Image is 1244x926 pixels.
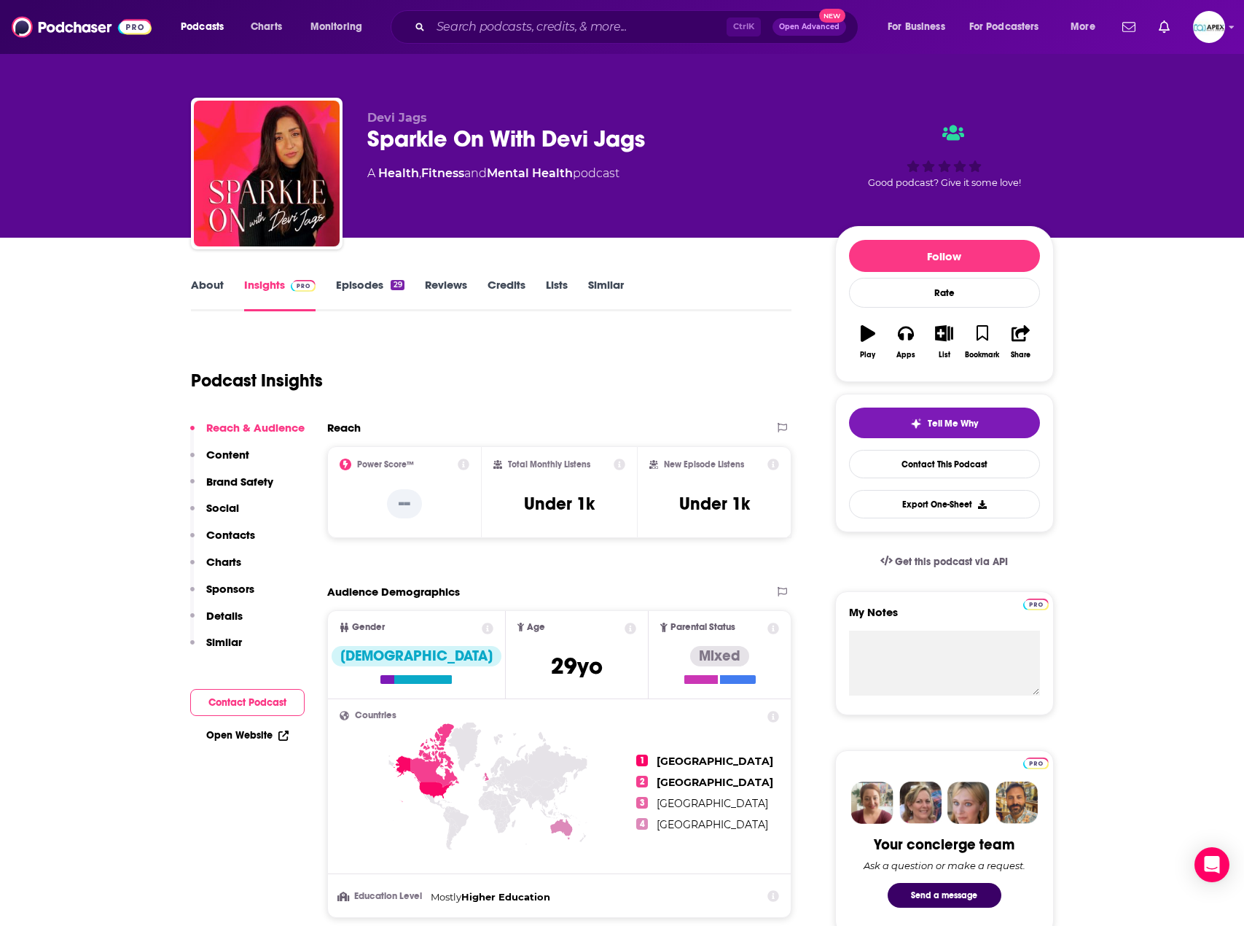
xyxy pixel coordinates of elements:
img: Podchaser - Follow, Share and Rate Podcasts [12,13,152,41]
div: Share [1011,351,1030,359]
div: Play [860,351,875,359]
img: Podchaser Pro [1023,599,1049,610]
span: Charts [251,17,282,37]
button: tell me why sparkleTell Me Why [849,408,1040,438]
a: Reviews [425,278,467,311]
div: Your concierge team [874,836,1014,854]
span: Monitoring [310,17,362,37]
button: Brand Safety [190,475,273,502]
button: Content [190,448,249,475]
button: open menu [171,15,243,39]
button: Similar [190,635,242,662]
h2: Reach [327,421,361,435]
button: Apps [887,316,925,368]
button: Social [190,501,239,528]
span: Devi Jags [367,111,427,125]
span: 29 yo [551,652,603,680]
a: Get this podcast via API [869,544,1020,580]
a: Fitness [421,166,464,180]
button: open menu [877,15,963,39]
button: open menu [960,15,1060,39]
p: Similar [206,635,242,649]
span: Good podcast? Give it some love! [868,177,1021,188]
img: Jon Profile [995,782,1038,824]
h2: Total Monthly Listens [508,459,590,470]
span: 3 [636,797,648,809]
img: Podchaser Pro [1023,758,1049,769]
a: Contact This Podcast [849,450,1040,478]
p: Charts [206,555,241,569]
span: [GEOGRAPHIC_DATA] [657,797,768,810]
div: Ask a question or make a request. [864,860,1025,871]
div: [DEMOGRAPHIC_DATA] [332,646,501,666]
a: Mental Health [487,166,573,180]
label: My Notes [849,605,1040,631]
span: 1 [636,755,648,766]
h2: Power Score™ [357,459,414,470]
div: 29 [391,280,404,290]
a: Pro website [1023,755,1049,769]
span: Age [527,623,545,632]
span: [GEOGRAPHIC_DATA] [657,755,773,768]
span: Higher Education [461,891,550,903]
a: Similar [588,278,624,311]
span: Tell Me Why [928,418,978,429]
a: Credits [488,278,525,311]
span: , [419,166,421,180]
div: Apps [896,351,915,359]
div: Good podcast? Give it some love! [835,111,1054,201]
span: Gender [352,623,385,632]
a: About [191,278,224,311]
p: Brand Safety [206,475,273,489]
div: Rate [849,278,1040,308]
img: Sydney Profile [851,782,893,824]
img: User Profile [1193,11,1225,43]
span: For Business [888,17,945,37]
button: Reach & Audience [190,421,305,448]
p: Sponsors [206,582,254,596]
img: Podchaser Pro [291,280,316,292]
span: and [464,166,487,180]
button: Follow [849,240,1040,272]
p: Social [206,501,239,515]
div: A podcast [367,165,619,182]
button: Contacts [190,528,255,555]
a: Show notifications dropdown [1116,15,1141,39]
img: Sparkle On With Devi Jags [194,101,340,246]
a: Charts [241,15,291,39]
div: Bookmark [965,351,999,359]
a: Open Website [206,729,289,742]
a: Lists [546,278,568,311]
h3: Under 1k [524,493,595,515]
span: Podcasts [181,17,224,37]
h2: Audience Demographics [327,585,460,599]
img: Jules Profile [947,782,990,824]
span: [GEOGRAPHIC_DATA] [657,818,768,831]
button: open menu [1060,15,1114,39]
button: List [925,316,963,368]
img: Barbara Profile [899,782,942,824]
button: Sponsors [190,582,254,609]
div: Search podcasts, credits, & more... [404,10,872,44]
span: Parental Status [670,623,735,632]
span: 2 [636,776,648,787]
div: List [939,351,950,359]
a: InsightsPodchaser Pro [244,278,316,311]
span: 4 [636,818,648,830]
span: Mostly [431,891,461,903]
button: open menu [300,15,381,39]
span: For Podcasters [969,17,1039,37]
button: Send a message [888,883,1001,908]
button: Details [190,609,243,636]
a: Show notifications dropdown [1153,15,1175,39]
button: Share [1001,316,1039,368]
h1: Podcast Insights [191,370,323,392]
span: Ctrl K [727,17,761,36]
button: Play [849,316,887,368]
p: -- [387,489,422,518]
a: Health [378,166,419,180]
span: Logged in as Apex [1193,11,1225,43]
span: Countries [355,711,396,720]
span: New [819,9,845,23]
